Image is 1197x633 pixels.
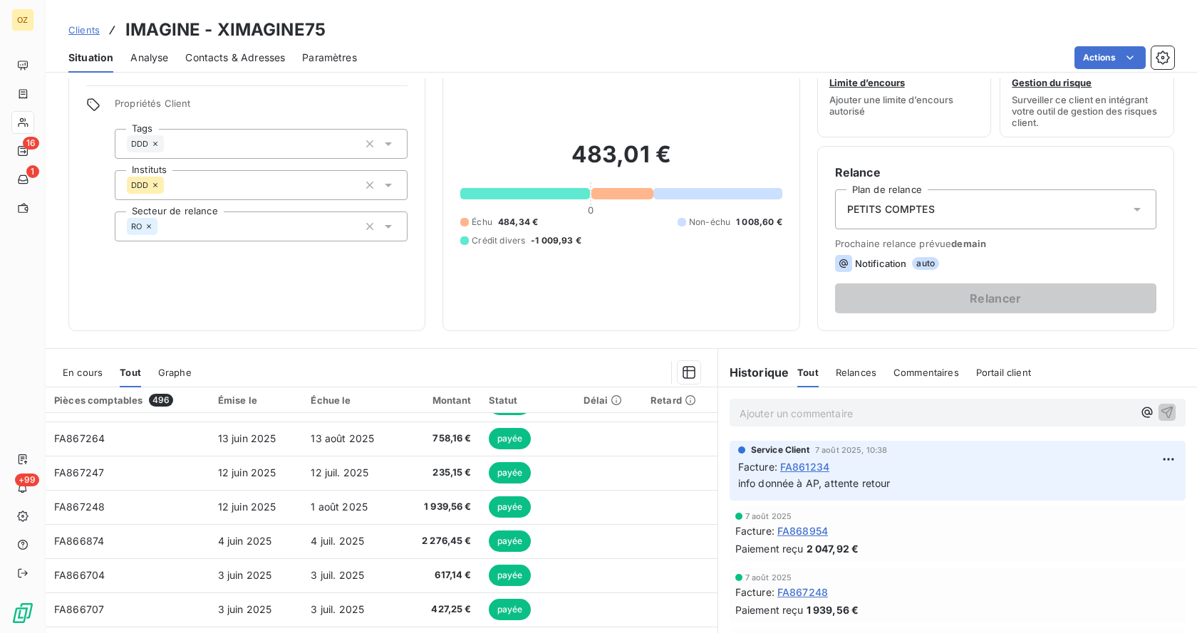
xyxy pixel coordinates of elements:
span: RO [131,222,142,231]
span: 4 juil. 2025 [311,535,364,547]
span: 758,16 € [408,431,472,446]
button: Limite d’encoursAjouter une limite d’encours autorisé [817,39,992,137]
span: FA867248 [777,585,828,600]
div: Montant [408,394,472,406]
span: 1 008,60 € [736,216,782,229]
span: PETITS COMPTES [847,202,935,216]
span: Crédit divers [472,234,525,247]
span: demain [951,238,986,249]
span: Tout [120,367,141,378]
a: 16 [11,140,33,162]
span: Propriétés Client [115,98,408,117]
input: Ajouter une valeur [164,137,175,150]
input: Ajouter une valeur [164,179,175,192]
span: 3 juin 2025 [218,603,272,615]
span: 7 août 2025 [745,512,792,520]
span: 12 juil. 2025 [311,466,368,478]
input: Ajouter une valeur [157,220,169,233]
span: Échu [472,216,492,229]
span: 4 juin 2025 [218,535,272,547]
span: Limite d’encours [829,77,905,88]
a: Clients [68,23,100,37]
h6: Historique [718,364,789,381]
span: payée [489,462,532,483]
span: 1 août 2025 [311,501,368,513]
span: 16 [23,137,39,150]
span: 484,34 € [498,216,538,229]
span: 12 juin 2025 [218,466,276,478]
iframe: Intercom live chat [1149,585,1183,619]
span: En cours [63,367,103,378]
span: 1 939,56 € [408,500,472,514]
span: Surveiller ce client en intégrant votre outil de gestion des risques client. [1012,94,1162,128]
span: 235,15 € [408,466,472,480]
span: Facture : [738,459,777,474]
span: Portail client [976,367,1031,378]
span: Ajouter une limite d’encours autorisé [829,94,980,117]
div: Échue le [311,394,390,406]
span: Tout [797,367,819,378]
span: Analyse [130,51,168,65]
span: FA868954 [777,523,828,538]
span: +99 [15,474,39,486]
span: FA866874 [54,535,104,547]
span: 13 août 2025 [311,432,374,444]
span: Notification [855,258,907,269]
span: Commentaires [893,367,959,378]
span: Facture : [735,585,774,600]
span: Clients [68,24,100,36]
span: FA867248 [54,501,105,513]
img: Logo LeanPay [11,602,34,624]
span: FA867247 [54,466,104,478]
h2: 483,01 € [460,140,782,183]
span: 3 juil. 2025 [311,603,364,615]
span: Prochaine relance prévue [835,238,1156,249]
span: Service Client [751,444,809,456]
span: 7 août 2025, 10:38 [815,446,888,454]
span: payée [489,599,532,620]
span: 12 juin 2025 [218,501,276,513]
span: 7 août 2025 [745,573,792,582]
span: 617,14 € [408,568,472,582]
span: Relances [836,367,876,378]
div: Retard [651,394,709,406]
span: info donnée à AP, attente retour [738,477,891,489]
button: Relancer [835,283,1156,313]
span: Paiement reçu [735,541,804,556]
span: payée [489,428,532,449]
span: 496 [149,394,173,407]
span: Paiement reçu [735,602,804,617]
div: Délai [584,394,633,406]
div: Émise le [218,394,294,406]
span: Non-échu [689,216,730,229]
span: -1 009,93 € [531,234,581,247]
span: payée [489,496,532,518]
span: Gestion du risque [1012,77,1092,88]
a: 1 [11,168,33,191]
div: OZ [11,9,34,31]
h3: IMAGINE - XIMAGINE75 [125,17,326,43]
span: 1 939,56 € [807,602,859,617]
span: FA866704 [54,569,105,581]
span: 0 [588,204,594,216]
span: 2 276,45 € [408,534,472,548]
div: Statut [489,394,567,406]
button: Gestion du risqueSurveiller ce client en intégrant votre outil de gestion des risques client. [1000,39,1174,137]
span: DDD [131,181,148,189]
span: Situation [68,51,113,65]
span: 2 047,92 € [807,541,859,556]
span: 1 [26,165,39,178]
span: FA861234 [780,459,829,474]
button: Actions [1074,46,1146,69]
span: Contacts & Adresses [185,51,285,65]
span: FA866707 [54,603,104,615]
span: Paramètres [302,51,357,65]
div: Pièces comptables [54,394,201,407]
span: 3 juin 2025 [218,569,272,581]
span: Facture : [735,523,774,538]
span: payée [489,530,532,552]
h6: Relance [835,164,1156,181]
span: DDD [131,140,148,148]
span: 3 juil. 2025 [311,569,364,581]
span: 427,25 € [408,602,472,617]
